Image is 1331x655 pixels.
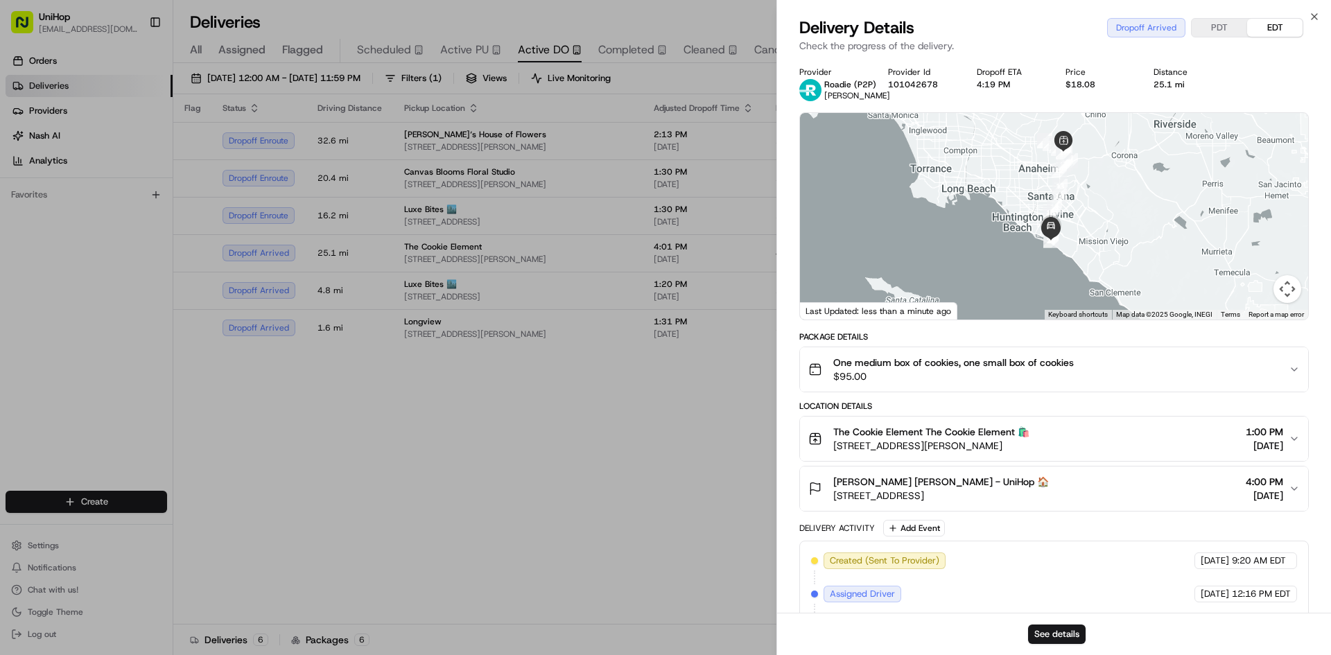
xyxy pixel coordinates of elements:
[1246,489,1283,503] span: [DATE]
[1052,179,1068,194] div: 13
[800,466,1308,511] button: [PERSON_NAME] [PERSON_NAME] - UniHop 🏠[STREET_ADDRESS]4:00 PM[DATE]
[1056,144,1071,159] div: 17
[1232,588,1291,600] span: 12:16 PM EDT
[1028,625,1086,644] button: See details
[833,489,1049,503] span: [STREET_ADDRESS]
[8,195,112,220] a: 📗Knowledge Base
[1192,19,1247,37] button: PDT
[36,89,229,104] input: Clear
[833,369,1074,383] span: $95.00
[1058,155,1073,171] div: 10
[1246,439,1283,453] span: [DATE]
[138,235,168,245] span: Pylon
[98,234,168,245] a: Powered byPylon
[799,523,875,534] div: Delivery Activity
[1043,233,1059,248] div: 20
[28,201,106,215] span: Knowledge Base
[47,146,175,157] div: We're available if you need us!
[1037,133,1052,148] div: 2
[977,79,1043,90] div: 4:19 PM
[799,17,914,39] span: Delivery Details
[1221,311,1240,318] a: Terms
[1049,138,1064,153] div: 4
[833,475,1049,489] span: [PERSON_NAME] [PERSON_NAME] - UniHop 🏠
[799,331,1309,342] div: Package Details
[833,425,1029,439] span: The Cookie Element The Cookie Element 🛍️
[1056,157,1071,173] div: 11
[799,39,1309,53] p: Check the progress of the delivery.
[131,201,223,215] span: API Documentation
[236,137,252,153] button: Start new chat
[1154,67,1220,78] div: Distance
[47,132,227,146] div: Start new chat
[803,302,849,320] a: Open this area in Google Maps (opens a new window)
[883,520,945,536] button: Add Event
[833,439,1029,453] span: [STREET_ADDRESS][PERSON_NAME]
[1051,141,1066,156] div: 5
[824,79,876,90] span: Roadie (P2P)
[1065,79,1132,90] div: $18.08
[800,417,1308,461] button: The Cookie Element The Cookie Element 🛍️[STREET_ADDRESS][PERSON_NAME]1:00 PM[DATE]
[977,67,1043,78] div: Dropoff ETA
[833,356,1074,369] span: One medium box of cookies, one small box of cookies
[888,67,955,78] div: Provider Id
[1065,67,1132,78] div: Price
[1232,554,1286,567] span: 9:20 AM EDT
[1063,153,1078,168] div: 9
[1201,588,1229,600] span: [DATE]
[1201,554,1229,567] span: [DATE]
[112,195,228,220] a: 💻API Documentation
[1052,163,1067,178] div: 12
[14,14,42,42] img: Nash
[1043,136,1058,151] div: 3
[803,302,849,320] img: Google
[799,401,1309,412] div: Location Details
[830,554,939,567] span: Created (Sent To Provider)
[888,79,938,90] button: 101042678
[1246,425,1283,439] span: 1:00 PM
[1247,19,1303,37] button: EDT
[14,55,252,78] p: Welcome 👋
[1048,310,1108,320] button: Keyboard shortcuts
[1043,205,1058,220] div: 16
[800,302,957,320] div: Last Updated: less than a minute ago
[117,202,128,213] div: 💻
[1052,189,1067,204] div: 14
[1047,200,1062,215] div: 15
[799,67,866,78] div: Provider
[800,347,1308,392] button: One medium box of cookies, one small box of cookies$95.00
[830,588,895,600] span: Assigned Driver
[1154,79,1220,90] div: 25.1 mi
[824,90,890,101] span: [PERSON_NAME]
[1116,311,1212,318] span: Map data ©2025 Google, INEGI
[799,79,821,101] img: roadie-logo-v2.jpg
[1246,475,1283,489] span: 4:00 PM
[14,202,25,213] div: 📗
[1249,311,1304,318] a: Report a map error
[14,132,39,157] img: 1736555255976-a54dd68f-1ca7-489b-9aae-adbdc363a1c4
[1273,275,1301,303] button: Map camera controls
